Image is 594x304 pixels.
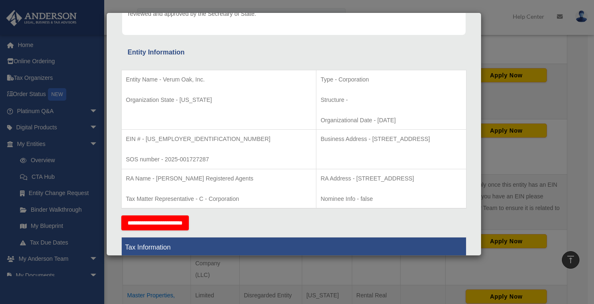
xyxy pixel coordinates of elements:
[126,95,312,105] p: Organization State - [US_STATE]
[321,95,462,105] p: Structure -
[321,194,462,204] p: Nominee Info - false
[321,173,462,184] p: RA Address - [STREET_ADDRESS]
[128,47,460,58] div: Entity Information
[321,134,462,144] p: Business Address - [STREET_ADDRESS]
[126,74,312,85] p: Entity Name - Verum Oak, Inc.
[126,134,312,144] p: EIN # - [US_EMPLOYER_IDENTIFICATION_NUMBER]
[126,194,312,204] p: Tax Matter Representative - C - Corporation
[126,173,312,184] p: RA Name - [PERSON_NAME] Registered Agents
[122,237,466,258] th: Tax Information
[321,74,462,85] p: Type - Corporation
[126,154,312,165] p: SOS number - 2025-001727287
[321,115,462,126] p: Organizational Date - [DATE]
